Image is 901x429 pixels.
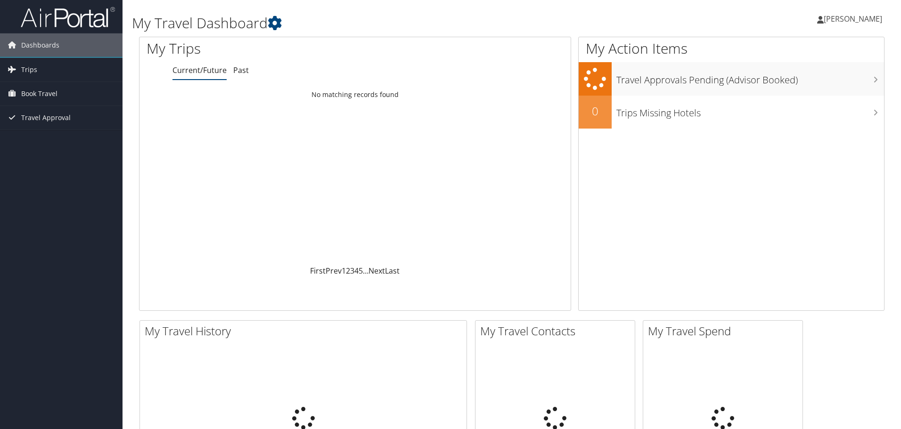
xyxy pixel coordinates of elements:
span: Travel Approval [21,106,71,130]
h2: My Travel History [145,323,467,339]
a: 3 [350,266,354,276]
h3: Travel Approvals Pending (Advisor Booked) [616,69,884,87]
h1: My Trips [147,39,384,58]
a: 4 [354,266,359,276]
a: Last [385,266,400,276]
a: Travel Approvals Pending (Advisor Booked) [579,62,884,96]
span: Trips [21,58,37,81]
h2: 0 [579,103,612,119]
h1: My Travel Dashboard [132,13,639,33]
a: First [310,266,326,276]
h2: My Travel Contacts [480,323,635,339]
span: Book Travel [21,82,57,105]
td: No matching records found [139,86,571,103]
span: Dashboards [21,33,59,57]
h3: Trips Missing Hotels [616,102,884,120]
a: 0Trips Missing Hotels [579,96,884,129]
a: Current/Future [172,65,227,75]
img: airportal-logo.png [21,6,115,28]
a: [PERSON_NAME] [817,5,892,33]
h2: My Travel Spend [648,323,803,339]
a: Prev [326,266,342,276]
a: Past [233,65,249,75]
span: [PERSON_NAME] [824,14,882,24]
a: Next [369,266,385,276]
span: … [363,266,369,276]
a: 1 [342,266,346,276]
a: 5 [359,266,363,276]
h1: My Action Items [579,39,884,58]
a: 2 [346,266,350,276]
